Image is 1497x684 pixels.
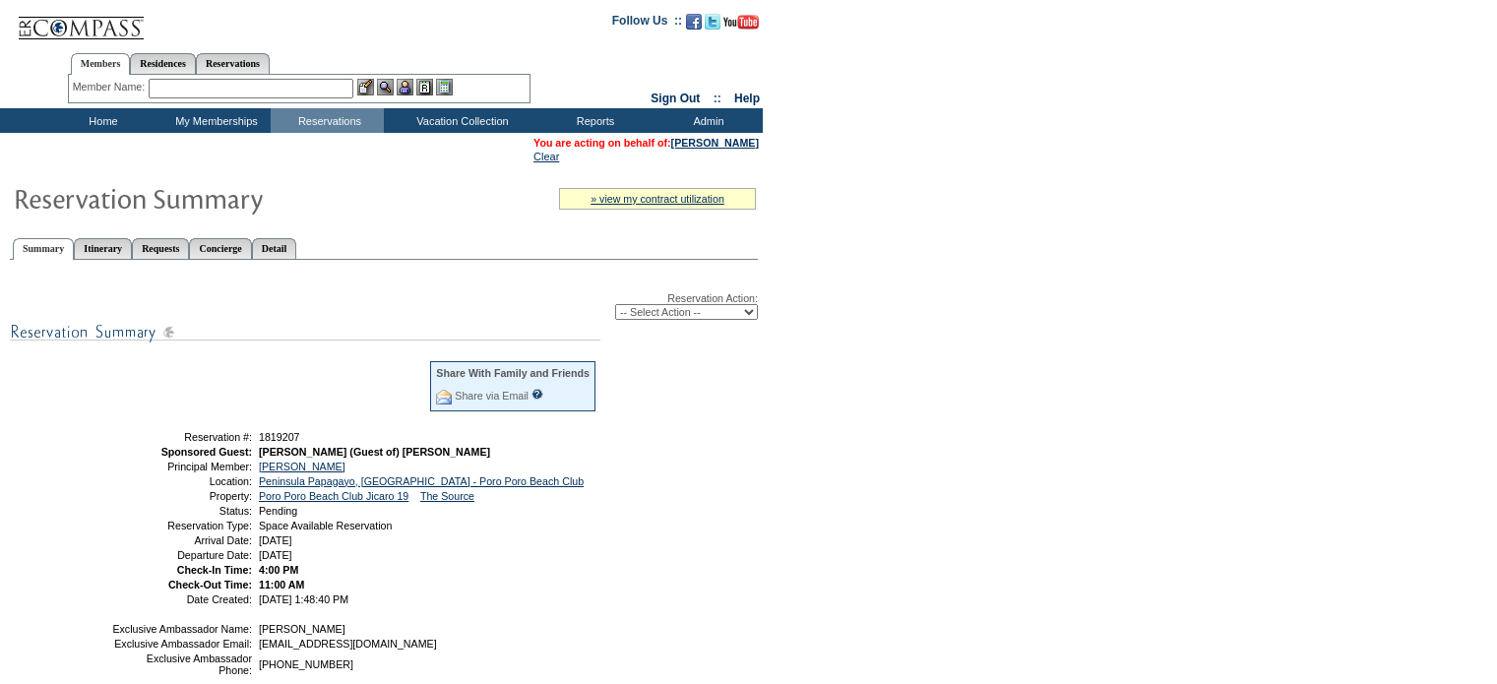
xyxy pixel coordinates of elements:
img: b_calculator.gif [436,79,453,95]
a: Requests [132,238,189,259]
td: Home [44,108,157,133]
span: [PERSON_NAME] (Guest of) [PERSON_NAME] [259,446,490,458]
td: Location: [111,475,252,487]
a: Follow us on Twitter [705,20,720,31]
a: [PERSON_NAME] [671,137,759,149]
span: [PERSON_NAME] [259,623,345,635]
span: [DATE] 1:48:40 PM [259,593,348,605]
td: Reservations [271,108,384,133]
a: Sign Out [651,92,700,105]
td: Vacation Collection [384,108,536,133]
img: Reservaton Summary [13,178,406,218]
a: Become our fan on Facebook [686,20,702,31]
a: » view my contract utilization [591,193,724,205]
td: Admin [650,108,763,133]
a: The Source [420,490,474,502]
span: :: [714,92,721,105]
td: Status: [111,505,252,517]
td: Reservation #: [111,431,252,443]
a: Peninsula Papagayo, [GEOGRAPHIC_DATA] - Poro Poro Beach Club [259,475,584,487]
strong: Check-Out Time: [168,579,252,591]
a: Itinerary [74,238,132,259]
input: What is this? [531,389,543,400]
td: Property: [111,490,252,502]
td: Departure Date: [111,549,252,561]
img: View [377,79,394,95]
span: 11:00 AM [259,579,304,591]
a: Share via Email [455,390,529,402]
td: Date Created: [111,593,252,605]
span: Pending [259,505,297,517]
td: Reports [536,108,650,133]
a: Poro Poro Beach Club Jicaro 19 [259,490,408,502]
a: Summary [13,238,74,260]
span: [DATE] [259,534,292,546]
div: Share With Family and Friends [436,367,590,379]
a: Detail [252,238,297,259]
img: Follow us on Twitter [705,14,720,30]
a: Residences [130,53,196,74]
span: [EMAIL_ADDRESS][DOMAIN_NAME] [259,638,437,650]
div: Reservation Action: [10,292,758,320]
td: Exclusive Ambassador Phone: [111,653,252,676]
span: [DATE] [259,549,292,561]
img: b_edit.gif [357,79,374,95]
a: Concierge [189,238,251,259]
img: Subscribe to our YouTube Channel [723,15,759,30]
div: Member Name: [73,79,149,95]
img: subTtlResSummary.gif [10,320,600,344]
td: Principal Member: [111,461,252,472]
a: [PERSON_NAME] [259,461,345,472]
strong: Sponsored Guest: [161,446,252,458]
strong: Check-In Time: [177,564,252,576]
span: Space Available Reservation [259,520,392,531]
td: My Memberships [157,108,271,133]
img: Impersonate [397,79,413,95]
a: Help [734,92,760,105]
span: [PHONE_NUMBER] [259,658,353,670]
td: Reservation Type: [111,520,252,531]
td: Exclusive Ambassador Email: [111,638,252,650]
td: Arrival Date: [111,534,252,546]
span: 4:00 PM [259,564,298,576]
span: You are acting on behalf of: [533,137,759,149]
a: Subscribe to our YouTube Channel [723,20,759,31]
a: Reservations [196,53,270,74]
a: Clear [533,151,559,162]
img: Reservations [416,79,433,95]
td: Follow Us :: [612,12,682,35]
a: Members [71,53,131,75]
span: 1819207 [259,431,300,443]
td: Exclusive Ambassador Name: [111,623,252,635]
img: Become our fan on Facebook [686,14,702,30]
